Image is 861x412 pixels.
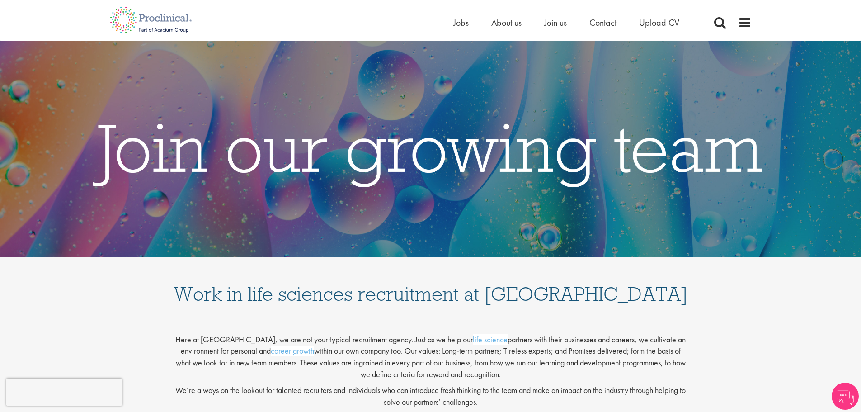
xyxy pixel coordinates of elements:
a: About us [491,17,522,28]
p: Here at [GEOGRAPHIC_DATA], we are not your typical recruitment agency. Just as we help our partne... [173,327,688,380]
iframe: reCAPTCHA [6,379,122,406]
a: life science [473,334,508,345]
a: Join us [544,17,567,28]
img: Chatbot [832,383,859,410]
a: Contact [589,17,616,28]
p: We’re always on the lookout for talented recruiters and individuals who can introduce fresh think... [173,384,688,407]
a: Upload CV [639,17,679,28]
a: career growth [271,346,314,356]
h1: Work in life sciences recruitment at [GEOGRAPHIC_DATA] [173,266,688,304]
a: Jobs [453,17,469,28]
